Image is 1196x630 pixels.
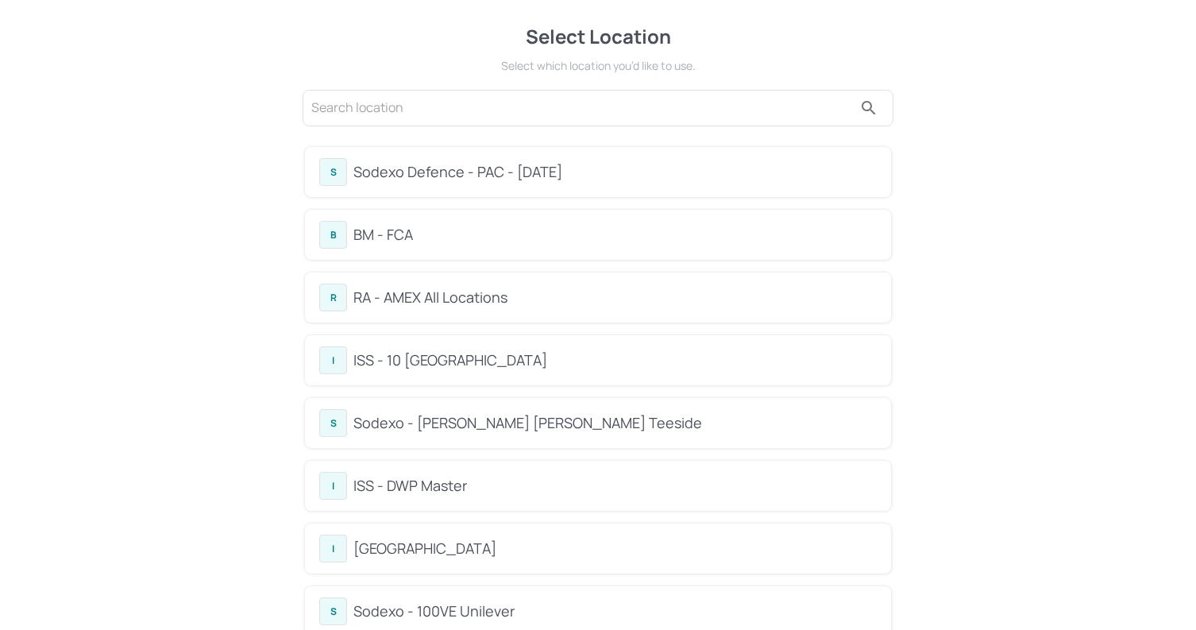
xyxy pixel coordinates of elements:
[353,350,877,371] div: ISS - 10 [GEOGRAPHIC_DATA]
[319,472,347,500] div: I
[300,22,896,51] div: Select Location
[853,92,885,124] button: search
[319,535,347,562] div: I
[319,284,347,311] div: R
[319,597,347,625] div: S
[319,409,347,437] div: S
[353,224,877,245] div: BM - FCA
[319,346,347,374] div: I
[353,475,877,497] div: ISS - DWP Master
[353,161,877,183] div: Sodexo Defence - PAC - [DATE]
[311,95,853,121] input: Search location
[300,57,896,74] div: Select which location you’d like to use.
[353,287,877,308] div: RA - AMEX All Locations
[353,412,877,434] div: Sodexo - [PERSON_NAME] [PERSON_NAME] Teeside
[353,538,877,559] div: [GEOGRAPHIC_DATA]
[353,601,877,622] div: Sodexo - 100VE Unilever
[319,221,347,249] div: B
[319,158,347,186] div: S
